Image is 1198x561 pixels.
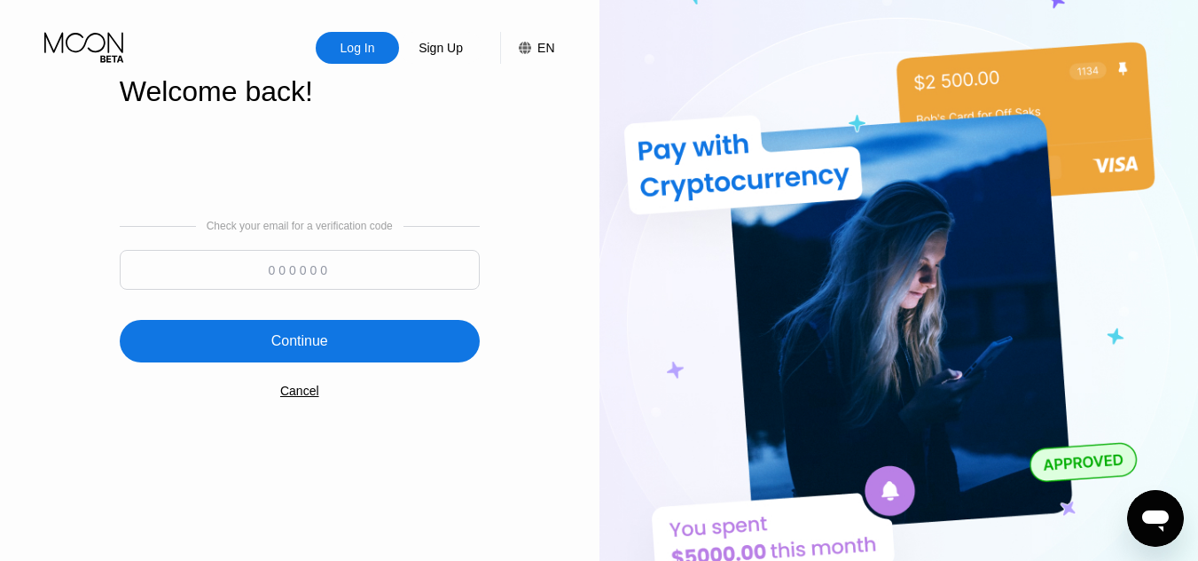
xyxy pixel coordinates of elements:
[500,32,554,64] div: EN
[280,384,319,398] div: Cancel
[120,75,480,108] div: Welcome back!
[537,41,554,55] div: EN
[399,32,482,64] div: Sign Up
[120,320,480,362] div: Continue
[1127,490,1184,547] iframe: Button to launch messaging window
[316,32,399,64] div: Log In
[120,250,480,290] input: 000000
[339,39,377,57] div: Log In
[271,332,328,350] div: Continue
[207,220,393,232] div: Check your email for a verification code
[417,39,465,57] div: Sign Up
